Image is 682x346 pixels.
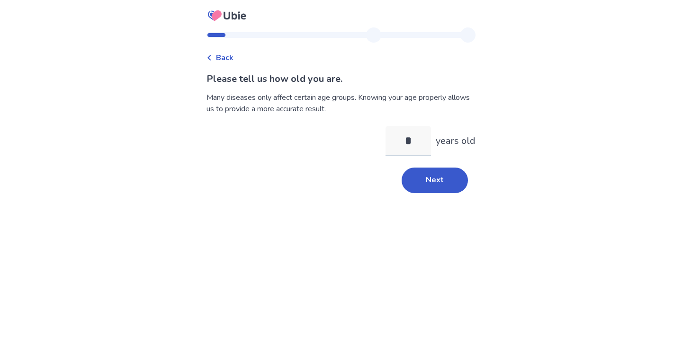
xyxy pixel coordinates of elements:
p: Please tell us how old you are. [206,72,476,86]
span: Back [216,52,233,63]
input: years old [386,126,431,156]
div: Many diseases only affect certain age groups. Knowing your age properly allows us to provide a mo... [206,92,476,115]
p: years old [436,134,476,148]
button: Next [402,168,468,193]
